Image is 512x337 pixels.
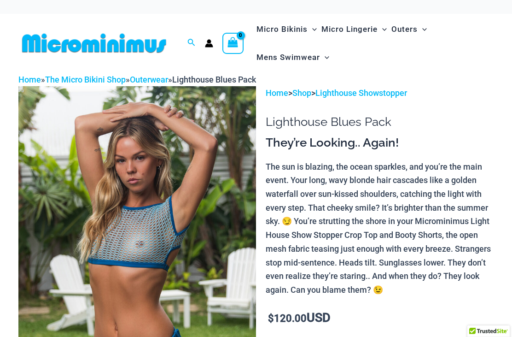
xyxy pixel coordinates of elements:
a: Mens SwimwearMenu ToggleMenu Toggle [254,43,332,71]
h1: Lighthouse Blues Pack [266,115,494,129]
span: Menu Toggle [418,18,427,41]
a: Micro LingerieMenu ToggleMenu Toggle [319,15,389,43]
a: OutersMenu ToggleMenu Toggle [389,15,429,43]
span: Menu Toggle [378,18,387,41]
a: Home [18,75,41,84]
a: Micro BikinisMenu ToggleMenu Toggle [254,15,319,43]
a: Shop [292,88,311,98]
nav: Site Navigation [253,14,494,73]
span: Lighthouse Blues Pack [172,75,256,84]
img: MM SHOP LOGO FLAT [18,33,170,53]
span: Mens Swimwear [256,46,320,69]
span: $ [268,313,274,324]
a: Account icon link [205,39,213,47]
a: View Shopping Cart, empty [222,33,244,54]
a: The Micro Bikini Shop [45,75,126,84]
p: > > [266,86,494,100]
span: Micro Lingerie [321,18,378,41]
a: Outerwear [130,75,168,84]
span: Menu Toggle [308,18,317,41]
bdi: 120.00 [268,313,307,324]
p: The sun is blazing, the ocean sparkles, and you’re the main event. Your long, wavy blonde hair ca... [266,160,494,297]
a: Lighthouse Showstopper [315,88,407,98]
a: Search icon link [187,37,196,49]
span: Outers [391,18,418,41]
p: USD [266,311,494,325]
span: Micro Bikinis [256,18,308,41]
span: » » » [18,75,256,84]
h3: They’re Looking.. Again! [266,135,494,151]
span: Menu Toggle [320,46,329,69]
a: Home [266,88,288,98]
